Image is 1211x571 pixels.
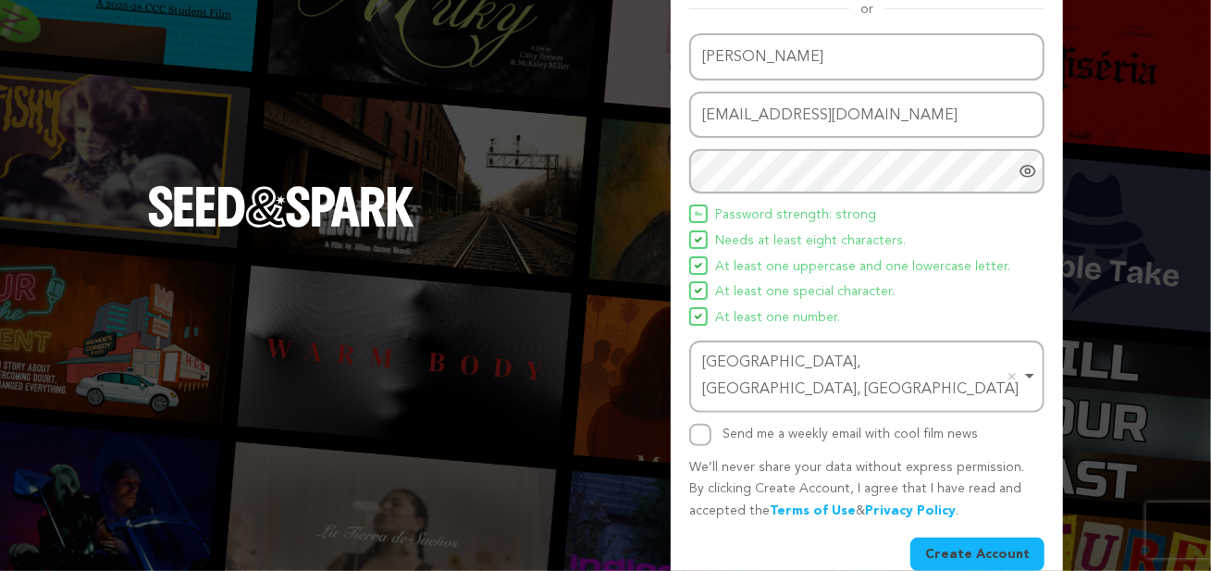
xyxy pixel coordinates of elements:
span: At least one number. [715,307,840,329]
a: Seed&Spark Homepage [148,186,414,264]
p: We’ll never share your data without express permission. By clicking Create Account, I agree that ... [689,457,1044,523]
a: Terms of Use [770,504,856,517]
img: Seed&Spark Icon [695,313,702,320]
span: At least one special character. [715,281,895,304]
input: Name [689,33,1044,81]
span: Password strength: strong [715,205,876,227]
label: Send me a weekly email with cool film news [723,428,978,441]
img: Seed&Spark Logo [148,186,414,227]
img: Seed&Spark Icon [695,287,702,294]
span: Needs at least eight characters. [715,230,906,253]
img: Seed&Spark Icon [695,210,702,217]
button: Remove item: 'ChIJBRH6YmaPV4gRlnYlv3edqtg' [1003,367,1021,386]
img: Seed&Spark Icon [695,236,702,243]
img: Seed&Spark Icon [695,262,702,269]
div: [GEOGRAPHIC_DATA], [GEOGRAPHIC_DATA], [GEOGRAPHIC_DATA] [702,350,1020,403]
a: Show password as plain text. Warning: this will display your password on the screen. [1019,162,1037,180]
button: Create Account [910,538,1044,571]
input: Email address [689,92,1044,139]
a: Privacy Policy [865,504,956,517]
span: At least one uppercase and one lowercase letter. [715,256,1010,279]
